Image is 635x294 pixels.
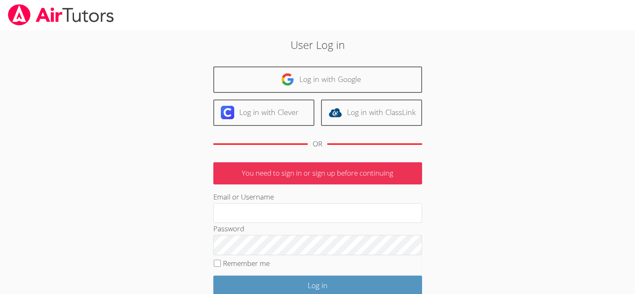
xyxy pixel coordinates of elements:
p: You need to sign in or sign up before continuing [213,162,422,184]
img: classlink-logo-d6bb404cc1216ec64c9a2012d9dc4662098be43eaf13dc465df04b49fa7ab582.svg [329,106,342,119]
a: Log in with Google [213,66,422,93]
img: airtutors_banner-c4298cdbf04f3fff15de1276eac7730deb9818008684d7c2e4769d2f7ddbe033.png [7,4,115,26]
label: Email or Username [213,192,274,202]
a: Log in with ClassLink [321,100,422,126]
div: OR [313,138,322,150]
img: google-logo-50288ca7cdecda66e5e0955fdab243c47b7ad437acaf1139b6f446037453330a.svg [281,73,294,86]
a: Log in with Clever [213,100,314,126]
img: clever-logo-6eab21bc6e7a338710f1a6ff85c0baf02591cd810cc4098c63d3a4b26e2feb20.svg [221,106,234,119]
h2: User Log in [146,37,489,53]
label: Remember me [223,258,270,268]
label: Password [213,224,244,233]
